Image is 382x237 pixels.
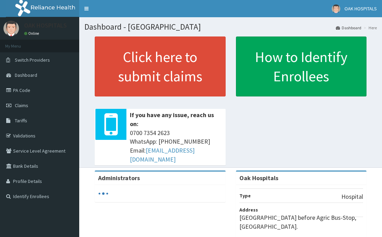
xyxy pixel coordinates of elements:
[239,207,258,213] b: Address
[236,37,367,96] a: How to Identify Enrollees
[15,57,50,63] span: Switch Providers
[98,188,109,199] svg: audio-loading
[24,31,41,36] a: Online
[84,22,377,31] h1: Dashboard - [GEOGRAPHIC_DATA]
[336,25,361,31] a: Dashboard
[130,128,222,164] span: 0700 7354 2623 WhatsApp: [PHONE_NUMBER] Email:
[24,22,67,29] p: OAK HOSPITALS
[239,213,363,231] p: [GEOGRAPHIC_DATA] before Agric Bus-Stop, [GEOGRAPHIC_DATA].
[130,146,195,163] a: [EMAIL_ADDRESS][DOMAIN_NAME]
[239,193,251,199] b: Type
[341,192,363,201] p: Hospital
[98,174,140,182] b: Administrators
[15,102,28,109] span: Claims
[3,21,19,36] img: User Image
[344,6,377,12] span: OAK HOSPITALS
[95,37,226,96] a: Click here to submit claims
[362,25,377,31] li: Here
[15,117,27,124] span: Tariffs
[130,111,214,128] b: If you have any issue, reach us on:
[332,4,340,13] img: User Image
[239,174,278,182] strong: Oak Hospitals
[15,72,37,78] span: Dashboard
